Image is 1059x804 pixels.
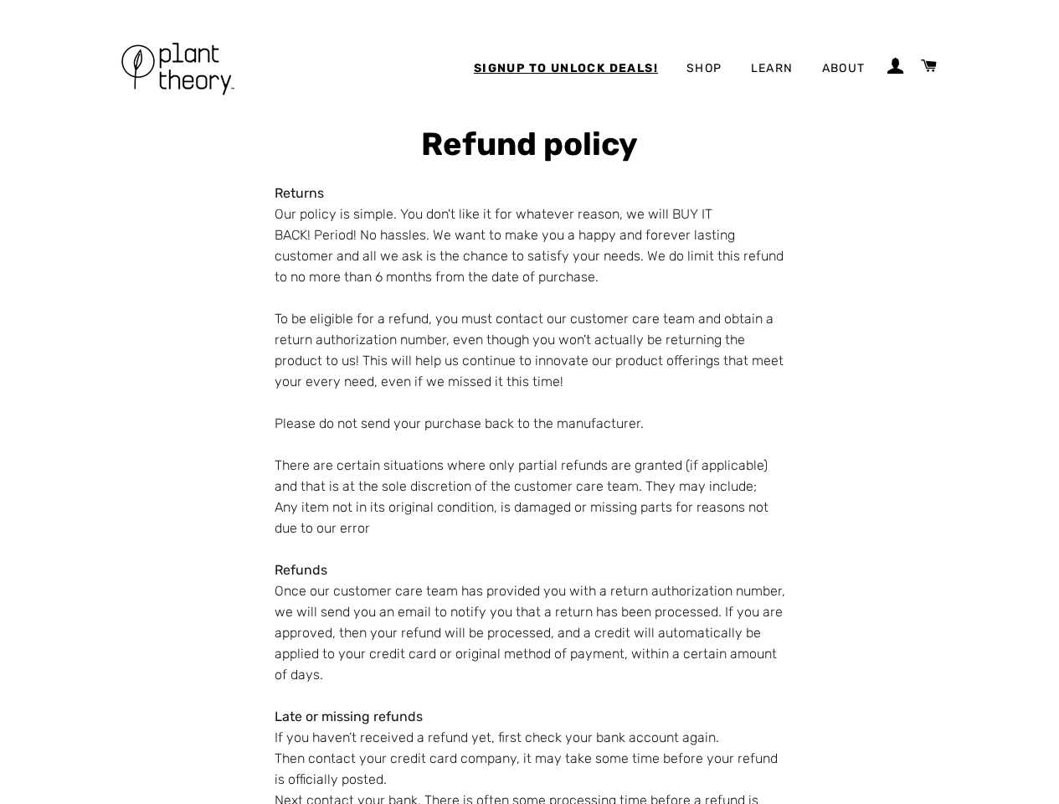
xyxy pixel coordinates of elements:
span: There are certain situations where only partial refunds are granted (if applicable) and that is a... [275,457,768,494]
span: If you haven’t received a refund yet, first check your bank account again. [275,729,719,745]
h1: Refund policy [275,122,785,167]
a: Learn [738,47,806,90]
strong: Returns [275,185,324,201]
span: Please do not send your purchase back to the manufacturer. [275,415,644,431]
a: Signup to Unlock Deals! [461,47,671,90]
strong: Refunds [275,562,327,578]
a: About [810,47,878,90]
span: Then contact your credit card company, it may take some time before your refund is officially pos... [275,750,778,787]
img: Plant Theory [116,13,241,122]
a: Shop [674,47,735,90]
span: Any item not in its original condition, is damaged or missing parts for reasons not due to our error [275,499,769,536]
span: Our policy is simple. You don't like it for whatever reason, we will BUY IT BACK! Period! No hass... [275,206,784,285]
span: To be eligible for a refund, you must contact our customer care team and obtain a return authoriz... [275,311,784,389]
strong: Late or missing refunds [275,709,423,724]
span: Once our customer care team has provided you with a return authorization number, we will send you... [275,583,785,683]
